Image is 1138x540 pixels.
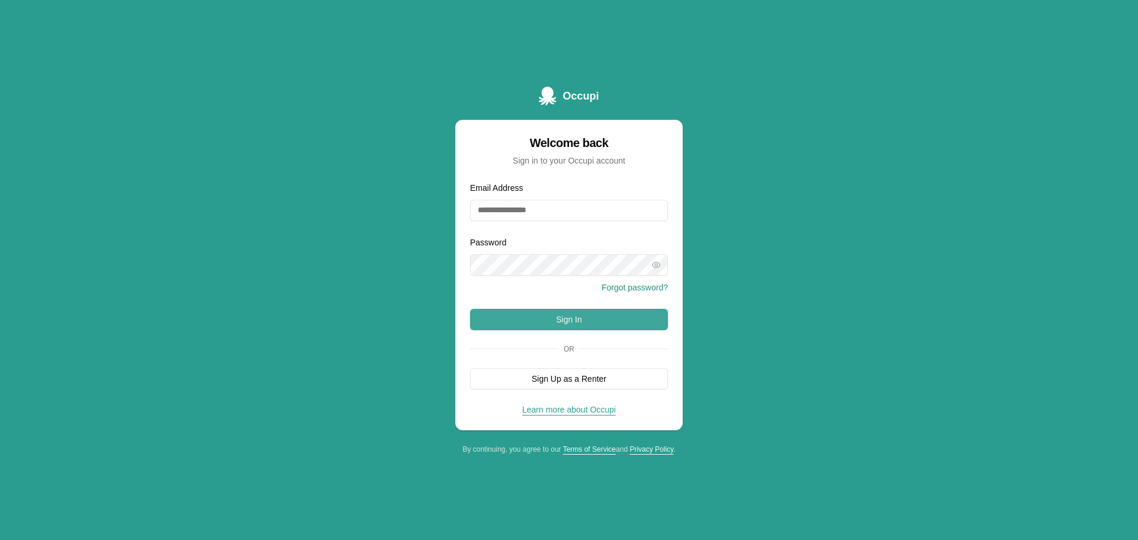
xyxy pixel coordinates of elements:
[470,135,668,151] div: Welcome back
[602,282,668,293] button: Forgot password?
[470,309,668,330] button: Sign In
[470,155,668,167] div: Sign in to your Occupi account
[455,445,683,454] div: By continuing, you agree to our and .
[470,368,668,389] button: Sign Up as a Renter
[563,445,616,453] a: Terms of Service
[470,238,506,247] label: Password
[539,87,599,106] a: Occupi
[559,344,579,354] span: Or
[522,405,616,414] a: Learn more about Occupi
[470,183,523,193] label: Email Address
[562,88,599,104] span: Occupi
[629,445,673,453] a: Privacy Policy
